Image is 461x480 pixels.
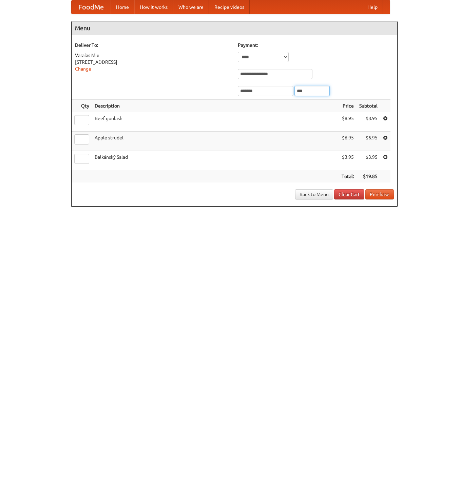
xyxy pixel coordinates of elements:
th: Price [339,100,357,112]
td: $3.95 [357,151,380,170]
th: Description [92,100,339,112]
td: Apple strudel [92,132,339,151]
td: $6.95 [339,132,357,151]
td: $8.95 [357,112,380,132]
td: Balkánský Salad [92,151,339,170]
th: Subtotal [357,100,380,112]
a: Home [111,0,134,14]
a: Who we are [173,0,209,14]
div: [STREET_ADDRESS] [75,59,231,65]
h4: Menu [72,21,397,35]
td: $8.95 [339,112,357,132]
th: Total: [339,170,357,183]
button: Purchase [365,189,394,199]
a: Help [362,0,383,14]
th: $19.85 [357,170,380,183]
td: Beef goulash [92,112,339,132]
td: $3.95 [339,151,357,170]
a: Clear Cart [334,189,364,199]
a: FoodMe [72,0,111,14]
a: How it works [134,0,173,14]
a: Change [75,66,91,72]
a: Recipe videos [209,0,250,14]
h5: Deliver To: [75,42,231,49]
th: Qty [72,100,92,112]
a: Back to Menu [295,189,333,199]
td: $6.95 [357,132,380,151]
div: Varalas Miu [75,52,231,59]
h5: Payment: [238,42,394,49]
